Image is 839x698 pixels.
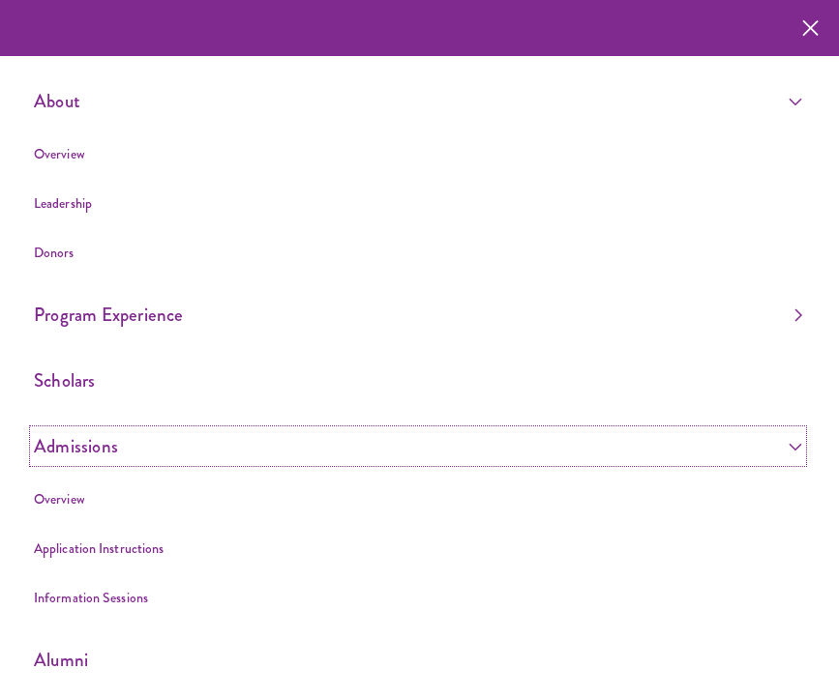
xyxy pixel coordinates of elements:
[34,243,75,262] a: Donors
[34,538,164,558] a: Application Instructions
[34,489,85,509] a: Overview
[34,644,802,676] a: Alumni
[34,144,85,163] a: Overview
[34,85,802,117] a: About
[34,430,802,462] a: Admissions
[34,193,92,213] a: Leadership
[34,364,802,396] a: Scholars
[34,588,148,607] a: Information Sessions
[34,299,802,331] a: Program Experience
